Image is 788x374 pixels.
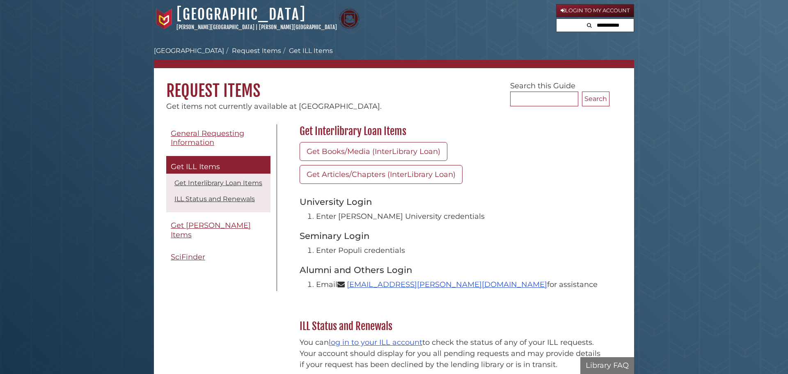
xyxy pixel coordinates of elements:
[166,124,270,271] div: Guide Pages
[300,165,463,184] a: Get Articles/Chapters (InterLibrary Loan)
[556,4,634,17] a: Login to My Account
[174,195,255,203] a: ILL Status and Renewals
[339,9,360,29] img: Calvin Theological Seminary
[295,125,609,138] h2: Get Interlibrary Loan Items
[300,230,605,241] h3: Seminary Login
[174,179,262,187] a: Get Interlibrary Loan Items
[295,320,609,333] h2: ILL Status and Renewals
[300,337,605,370] p: You can to check the status of any of your ILL requests. Your account should display for you all ...
[171,162,220,171] span: Get ILL Items
[154,47,224,55] a: [GEOGRAPHIC_DATA]
[166,124,270,152] a: General Requesting Information
[154,46,634,68] nav: breadcrumb
[316,245,605,256] li: Enter Populi credentials
[316,279,605,290] li: Email for assistance
[154,68,634,101] h1: Request Items
[347,280,547,289] a: [EMAIL_ADDRESS][PERSON_NAME][DOMAIN_NAME]
[154,9,174,29] img: Calvin University
[232,47,281,55] a: Request Items
[166,216,270,244] a: Get [PERSON_NAME] Items
[580,357,634,374] button: Library FAQ
[176,24,254,30] a: [PERSON_NAME][GEOGRAPHIC_DATA]
[300,264,605,275] h3: Alumni and Others Login
[329,338,422,347] a: log in to your ILL account
[171,252,205,262] span: SciFinder
[316,211,605,222] li: Enter [PERSON_NAME] University credentials
[582,92,609,106] button: Search
[171,221,251,239] span: Get [PERSON_NAME] Items
[166,156,270,174] a: Get ILL Items
[256,24,258,30] span: |
[300,142,447,161] a: Get Books/Media (InterLibrary Loan)
[171,129,244,147] span: General Requesting Information
[259,24,337,30] a: [PERSON_NAME][GEOGRAPHIC_DATA]
[281,46,333,56] li: Get ILL Items
[300,196,605,207] h3: University Login
[166,102,382,111] span: Get items not currently available at [GEOGRAPHIC_DATA].
[176,5,306,23] a: [GEOGRAPHIC_DATA]
[584,19,594,30] button: Search
[587,23,592,28] i: Search
[166,248,270,266] a: SciFinder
